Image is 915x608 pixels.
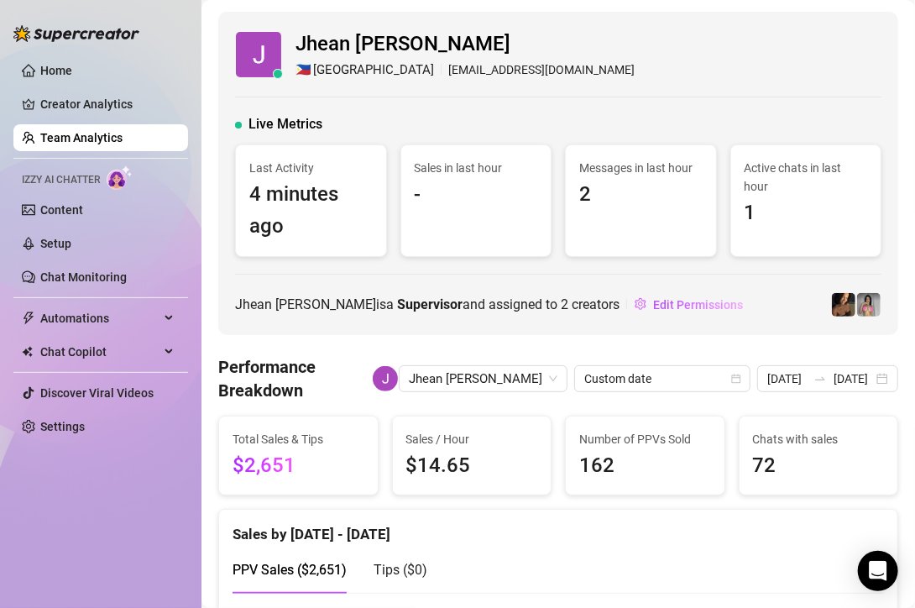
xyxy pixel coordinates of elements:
[248,114,322,134] span: Live Metrics
[409,366,557,391] span: Jhean Dela Cerna
[295,60,635,81] div: [EMAIL_ADDRESS][DOMAIN_NAME]
[40,338,159,365] span: Chat Copilot
[40,203,83,217] a: Content
[40,91,175,118] a: Creator Analytics
[373,366,398,391] img: Jhean Dela Cerna
[813,372,827,385] span: to
[579,179,703,211] span: 2
[813,372,827,385] span: swap-right
[40,386,154,400] a: Discover Viral Videos
[22,172,100,188] span: Izzy AI Chatter
[40,420,85,433] a: Settings
[745,159,868,196] span: Active chats in last hour
[235,294,620,315] span: Jhean [PERSON_NAME] is a and assigned to creators
[579,159,703,177] span: Messages in last hour
[374,562,427,578] span: Tips ( $0 )
[753,450,885,482] span: 72
[40,131,123,144] a: Team Analytics
[40,305,159,332] span: Automations
[415,159,538,177] span: Sales in last hour
[249,159,373,177] span: Last Activity
[397,296,463,312] b: Supervisor
[233,510,884,546] div: Sales by [DATE] - [DATE]
[753,430,885,448] span: Chats with sales
[653,298,743,312] span: Edit Permissions
[635,298,646,310] span: setting
[218,355,372,402] h4: Performance Breakdown
[249,179,373,242] span: 4 minutes ago
[634,291,744,318] button: Edit Permissions
[857,293,881,317] img: Sara
[107,165,133,190] img: AI Chatter
[236,32,281,77] img: Jhean Dela Cerna
[13,25,139,42] img: logo-BBDzfeDw.svg
[745,197,868,229] span: 1
[415,179,538,211] span: -
[406,430,538,448] span: Sales / Hour
[40,270,127,284] a: Chat Monitoring
[834,370,873,388] input: End date
[295,60,311,81] span: 🇵🇭
[561,296,568,312] span: 2
[22,346,33,358] img: Chat Copilot
[22,312,35,325] span: thunderbolt
[233,562,347,578] span: PPV Sales ( $2,651 )
[313,60,434,81] span: [GEOGRAPHIC_DATA]
[584,366,740,391] span: Custom date
[406,450,538,482] span: $14.65
[295,29,635,60] span: Jhean [PERSON_NAME]
[233,450,364,482] span: $2,651
[767,370,807,388] input: Start date
[832,293,855,317] img: Ainsley
[858,551,898,591] div: Open Intercom Messenger
[233,430,364,448] span: Total Sales & Tips
[579,450,711,482] span: 162
[40,237,71,250] a: Setup
[579,430,711,448] span: Number of PPVs Sold
[731,374,741,384] span: calendar
[40,64,72,77] a: Home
